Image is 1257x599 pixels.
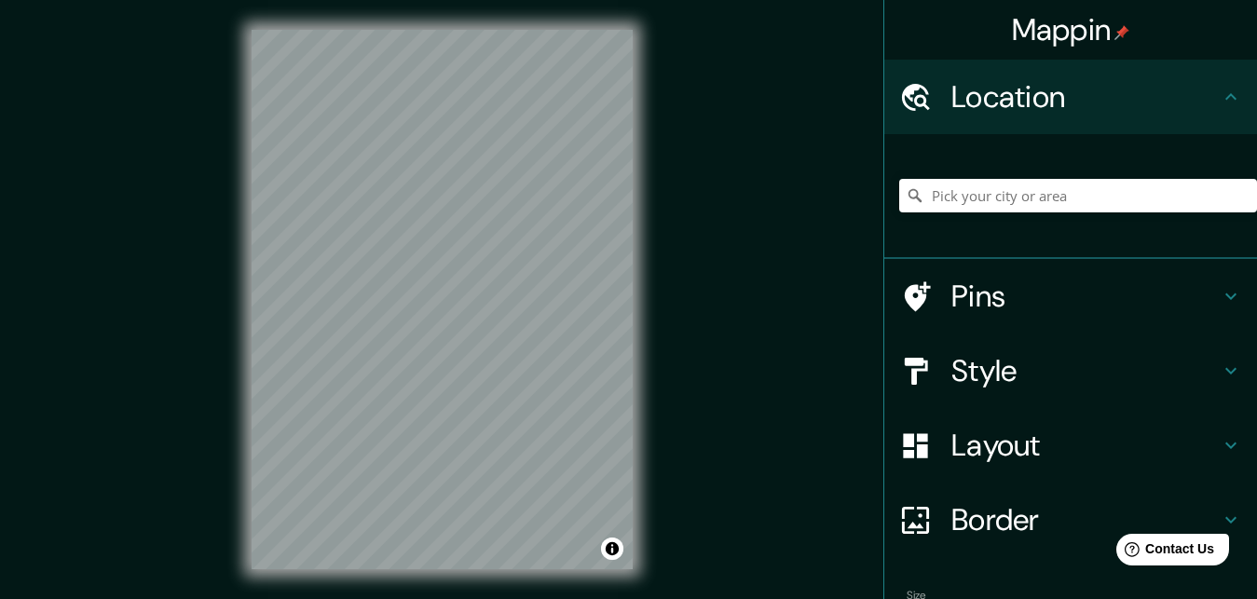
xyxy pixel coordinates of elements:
[884,259,1257,334] div: Pins
[951,427,1220,464] h4: Layout
[1012,11,1130,48] h4: Mappin
[884,60,1257,134] div: Location
[884,334,1257,408] div: Style
[899,179,1257,212] input: Pick your city or area
[884,483,1257,557] div: Border
[1091,526,1237,579] iframe: Help widget launcher
[951,352,1220,389] h4: Style
[884,408,1257,483] div: Layout
[1114,25,1129,40] img: pin-icon.png
[951,278,1220,315] h4: Pins
[951,501,1220,538] h4: Border
[951,78,1220,116] h4: Location
[252,30,633,569] canvas: Map
[601,538,623,560] button: Toggle attribution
